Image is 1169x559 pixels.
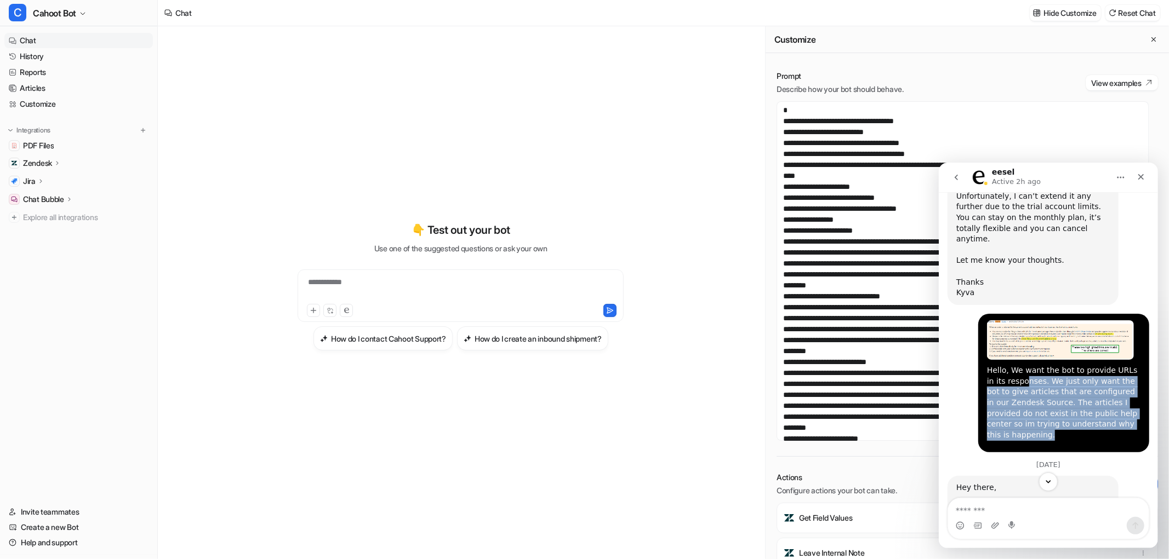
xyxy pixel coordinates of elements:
p: Configure actions your bot can take. [777,485,897,496]
h3: How do I create an inbound shipment? [475,333,602,344]
h2: Customize [774,34,816,45]
p: Jira [23,176,36,187]
p: 👇 Test out your bot [412,222,510,238]
div: [DATE] [9,298,210,313]
button: Reset Chat [1105,5,1160,21]
button: Gif picker [35,359,43,367]
p: Get Field Values [799,512,853,523]
a: Chat [4,33,153,48]
p: Actions [777,472,897,483]
img: Get Field Values icon [784,512,795,523]
img: menu_add.svg [139,126,147,134]
img: PDF Files [11,142,18,149]
div: rklouda@cahoot.ai says… [9,151,210,299]
div: Thanks Kyva [18,103,171,136]
button: Upload attachment [52,359,61,367]
a: Create a new Bot [4,520,153,535]
button: Send a message… [188,354,206,372]
a: PDF FilesPDF Files [4,138,153,153]
img: How do I contact Cahoot Support? [320,335,328,343]
button: How do I create an inbound shipment?How do I create an inbound shipment? [457,326,608,350]
img: expand menu [7,126,14,134]
p: Describe how your bot should behave. [777,84,904,95]
a: History [4,49,153,64]
a: Reports [4,65,153,80]
img: Jira [11,178,18,185]
button: Emoji picker [17,359,26,367]
p: Hide Customize [1044,7,1097,19]
p: Prompt [777,71,904,82]
img: Chat Bubble [11,196,18,203]
a: Articles [4,80,153,96]
a: Invite teammates [4,504,153,520]
a: Help and support [4,535,153,550]
textarea: Message… [9,336,210,354]
button: Hide Customize [1030,5,1101,21]
a: Customize [4,96,153,112]
button: Close flyout [1147,33,1160,46]
p: Leave Internal Note [799,548,865,558]
div: Chat [175,7,192,19]
span: C [9,4,26,21]
h3: How do I contact Cahoot Support? [331,333,446,344]
button: Scroll to bottom [100,310,119,329]
iframe: Intercom live chat [939,163,1158,548]
span: PDF Files [23,140,54,151]
img: Zendesk [11,160,18,166]
img: explore all integrations [9,212,20,223]
img: Leave Internal Note icon [784,548,795,558]
a: Explore all integrations [4,210,153,225]
img: customize [1033,9,1041,17]
img: reset [1109,9,1116,17]
p: Chat Bubble [23,194,64,205]
img: How do I create an inbound shipment? [464,335,471,343]
div: Hello, We want the bot to provide URLs in its responses. We just only want the bot to give articl... [39,151,210,290]
button: View examples [1086,75,1158,90]
div: Hello, We want the bot to provide URLs in its responses. We just only want the bot to give articl... [48,203,202,278]
button: Integrations [4,125,54,136]
p: Use one of the suggested questions or ask your own [374,243,548,254]
p: Zendesk [23,158,52,169]
span: Explore all integrations [23,209,149,226]
button: Start recording [70,359,78,367]
p: Integrations [16,126,50,135]
button: How do I contact Cahoot Support?How do I contact Cahoot Support? [313,326,453,350]
span: Cahoot Bot [33,5,76,21]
